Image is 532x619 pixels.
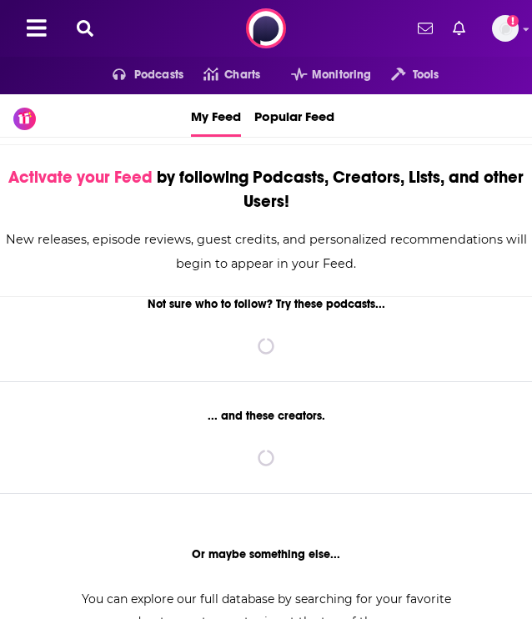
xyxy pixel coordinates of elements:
[371,62,439,88] button: open menu
[246,8,286,48] img: Podchaser - Follow, Share and Rate Podcasts
[8,167,153,188] span: Activate your Feed
[5,165,527,214] div: by following Podcasts, Creators, Lists, and other Users!
[446,14,472,43] a: Show notifications dropdown
[271,62,372,88] button: open menu
[254,98,334,134] span: Popular Feed
[492,15,519,42] img: User Profile
[191,98,241,134] span: My Feed
[492,15,519,42] a: Logged in as Marketing09
[312,63,371,87] span: Monitoring
[224,63,260,87] span: Charts
[507,15,519,27] svg: Add a profile image
[413,63,439,87] span: Tools
[134,63,183,87] span: Podcasts
[191,94,241,137] a: My Feed
[254,94,334,137] a: Popular Feed
[411,14,439,43] a: Show notifications dropdown
[93,62,183,88] button: open menu
[5,228,527,276] div: New releases, episode reviews, guest credits, and personalized recommendations will begin to appe...
[183,62,260,88] a: Charts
